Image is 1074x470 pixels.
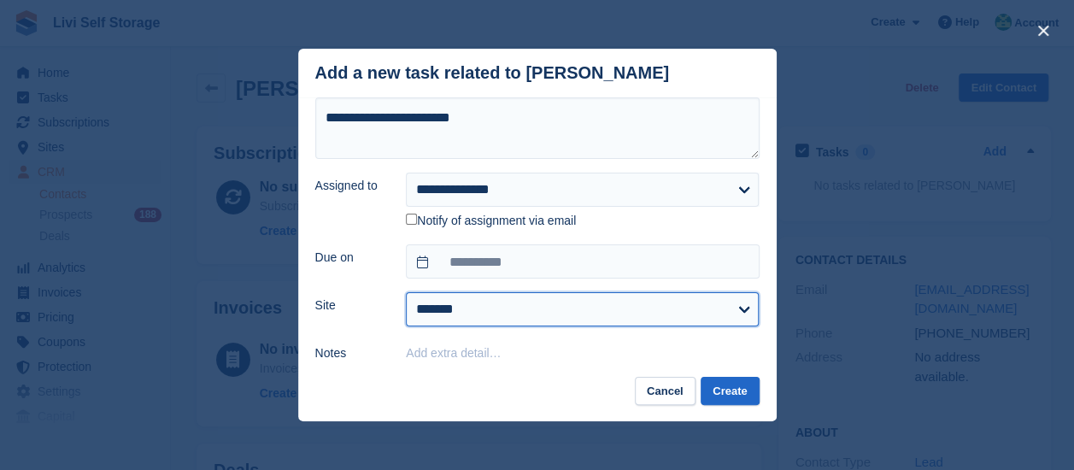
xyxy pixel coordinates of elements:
label: Due on [315,249,386,267]
label: Site [315,297,386,314]
button: Add extra detail… [406,346,501,360]
button: Cancel [635,377,695,405]
div: Add a new task related to [PERSON_NAME] [315,63,670,83]
button: Create [701,377,759,405]
label: Assigned to [315,177,386,195]
input: Notify of assignment via email [406,214,417,225]
label: Notes [315,344,386,362]
button: close [1030,17,1057,44]
label: Notify of assignment via email [406,214,576,229]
